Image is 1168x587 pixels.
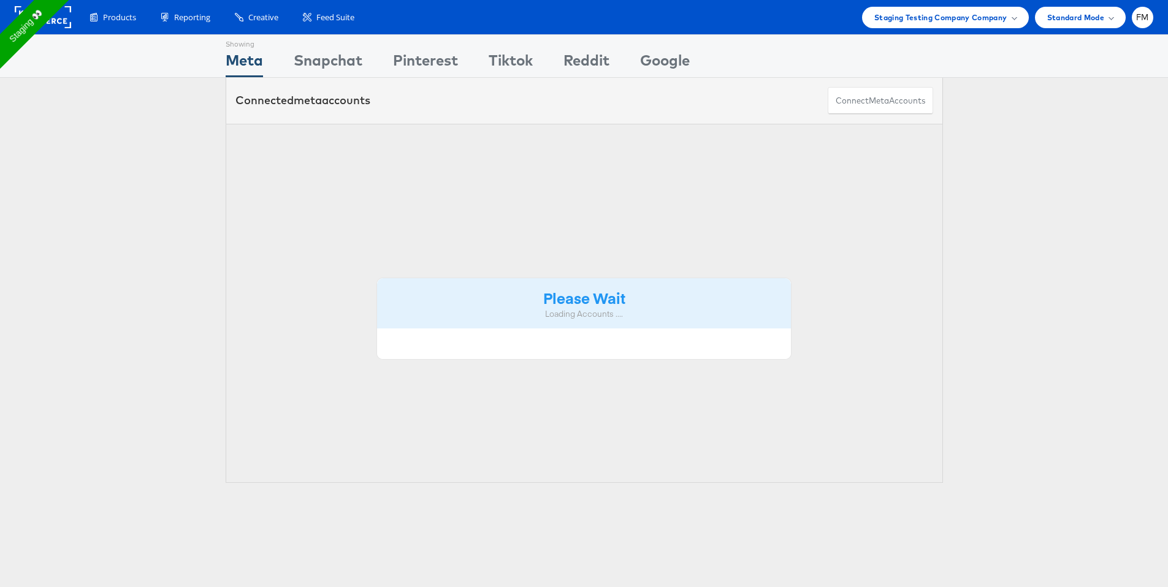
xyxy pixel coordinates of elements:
[828,87,933,115] button: ConnectmetaAccounts
[640,50,690,77] div: Google
[563,50,609,77] div: Reddit
[294,50,362,77] div: Snapchat
[1136,13,1149,21] span: FM
[316,12,354,23] span: Feed Suite
[174,12,210,23] span: Reporting
[869,95,889,107] span: meta
[226,35,263,50] div: Showing
[386,308,782,320] div: Loading Accounts ....
[103,12,136,23] span: Products
[1047,11,1104,24] span: Standard Mode
[235,93,370,108] div: Connected accounts
[393,50,458,77] div: Pinterest
[489,50,533,77] div: Tiktok
[226,50,263,77] div: Meta
[248,12,278,23] span: Creative
[294,93,322,107] span: meta
[874,11,1007,24] span: Staging Testing Company Company
[543,287,625,308] strong: Please Wait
